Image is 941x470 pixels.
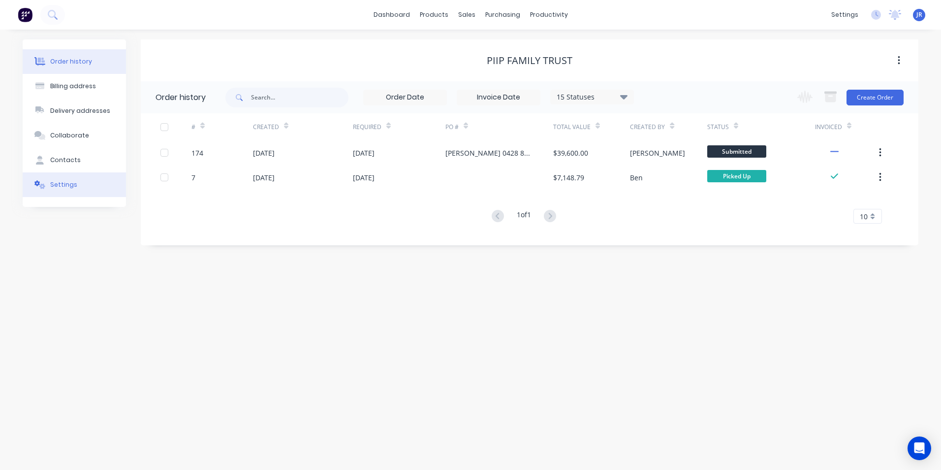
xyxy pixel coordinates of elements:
div: [PERSON_NAME] 0428 841 523 [445,148,533,158]
img: Factory [18,7,32,22]
button: Create Order [847,90,904,105]
span: Picked Up [707,170,766,182]
div: [DATE] [353,172,375,183]
button: Delivery addresses [23,99,126,123]
div: Created By [630,113,707,140]
button: Billing address [23,74,126,99]
div: Settings [50,180,77,189]
div: productivity [525,7,573,22]
div: Status [707,123,729,132]
div: 15 Statuses [551,92,633,102]
div: Order history [50,57,92,66]
div: Delivery addresses [50,106,110,115]
div: 7 [191,172,195,183]
div: Contacts [50,156,81,165]
div: $7,148.79 [553,172,584,183]
span: JR [916,10,922,19]
button: Contacts [23,148,126,172]
div: Total Value [553,123,591,132]
div: Open Intercom Messenger [908,436,931,460]
div: Invoiced [815,123,842,132]
div: Required [353,113,445,140]
div: PO # [445,123,459,132]
div: Required [353,123,381,132]
div: PO # [445,113,553,140]
div: settings [826,7,863,22]
div: products [415,7,453,22]
input: Search... [251,88,348,107]
div: [PERSON_NAME] [630,148,685,158]
div: Created By [630,123,665,132]
div: Total Value [553,113,630,140]
a: dashboard [369,7,415,22]
input: Invoice Date [457,90,540,105]
input: Order Date [364,90,446,105]
div: [DATE] [253,148,275,158]
div: Created [253,123,279,132]
div: Collaborate [50,131,89,140]
div: # [191,123,195,132]
div: sales [453,7,480,22]
div: purchasing [480,7,525,22]
button: Collaborate [23,123,126,148]
div: Created [253,113,353,140]
div: 1 of 1 [517,209,531,224]
div: Ben [630,172,643,183]
div: [DATE] [353,148,375,158]
div: [DATE] [253,172,275,183]
div: Order history [156,92,206,103]
button: Order history [23,49,126,74]
div: $39,600.00 [553,148,588,158]
div: Piip Family Trust [487,55,572,67]
div: 174 [191,148,203,158]
span: 10 [860,211,868,222]
div: Billing address [50,82,96,91]
span: Submitted [707,145,766,158]
div: Status [707,113,815,140]
button: Settings [23,172,126,197]
div: Invoiced [815,113,877,140]
div: # [191,113,253,140]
